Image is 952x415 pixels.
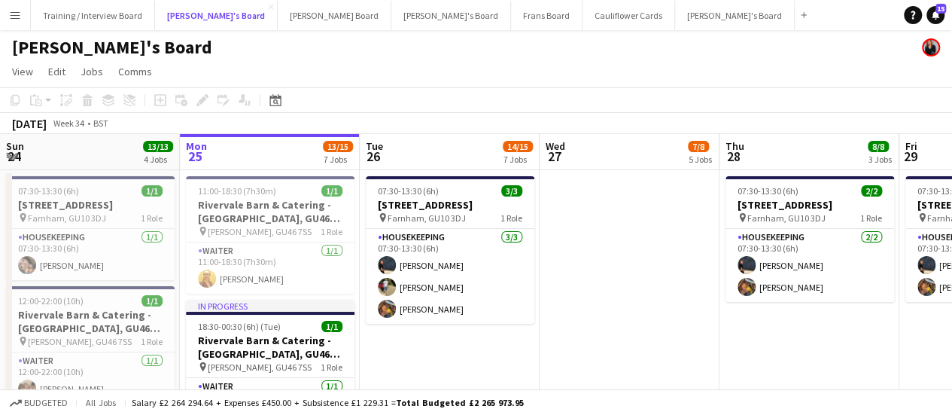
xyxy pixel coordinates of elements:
[155,1,278,30] button: [PERSON_NAME]'s Board
[6,176,175,280] app-job-card: 07:30-13:30 (6h)1/1[STREET_ADDRESS] Farnham, GU10 3DJ1 RoleHousekeeping1/107:30-13:30 (6h)[PERSON...
[186,334,354,361] h3: Rivervale Barn & Catering - [GEOGRAPHIC_DATA], GU46 7SS
[184,148,207,165] span: 25
[112,62,158,81] a: Comms
[31,1,155,30] button: Training / Interview Board
[6,229,175,280] app-card-role: Housekeeping1/107:30-13:30 (6h)[PERSON_NAME]
[141,212,163,224] span: 1 Role
[6,139,24,153] span: Sun
[278,1,391,30] button: [PERSON_NAME] Board
[725,176,894,302] app-job-card: 07:30-13:30 (6h)2/2[STREET_ADDRESS] Farnham, GU10 3DJ1 RoleHousekeeping2/207:30-13:30 (6h)[PERSON...
[503,154,532,165] div: 7 Jobs
[396,397,524,408] span: Total Budgeted £2 265 973.95
[6,198,175,212] h3: [STREET_ADDRESS]
[141,336,163,347] span: 1 Role
[747,212,826,224] span: Farnham, GU10 3DJ
[186,243,354,294] app-card-role: Waiter1/111:00-18:30 (7h30m)[PERSON_NAME]
[675,1,795,30] button: [PERSON_NAME]'s Board
[83,397,119,408] span: All jobs
[75,62,109,81] a: Jobs
[323,141,353,152] span: 13/15
[186,198,354,225] h3: Rivervale Barn & Catering - [GEOGRAPHIC_DATA], GU46 7SS
[503,141,533,152] span: 14/15
[144,154,172,165] div: 4 Jobs
[186,176,354,294] app-job-card: 11:00-18:30 (7h30m)1/1Rivervale Barn & Catering - [GEOGRAPHIC_DATA], GU46 7SS [PERSON_NAME], GU46...
[48,65,65,78] span: Edit
[208,226,312,237] span: [PERSON_NAME], GU46 7SS
[6,62,39,81] a: View
[143,141,173,152] span: 13/13
[141,185,163,197] span: 1/1
[543,148,565,165] span: 27
[926,6,944,24] a: 15
[860,212,882,224] span: 1 Role
[81,65,103,78] span: Jobs
[4,148,24,165] span: 24
[6,352,175,404] app-card-role: Waiter1/112:00-22:00 (10h)[PERSON_NAME]
[366,198,534,212] h3: [STREET_ADDRESS]
[725,229,894,302] app-card-role: Housekeeping2/207:30-13:30 (6h)[PERSON_NAME][PERSON_NAME]
[868,154,892,165] div: 3 Jobs
[28,212,106,224] span: Farnham, GU10 3DJ
[725,139,744,153] span: Thu
[738,185,798,197] span: 07:30-13:30 (6h)
[723,148,744,165] span: 28
[324,154,352,165] div: 7 Jobs
[321,226,342,237] span: 1 Role
[861,185,882,197] span: 2/2
[378,185,439,197] span: 07:30-13:30 (6h)
[93,117,108,129] div: BST
[24,398,68,408] span: Budgeted
[935,4,946,14] span: 15
[8,395,70,411] button: Budgeted
[363,148,383,165] span: 26
[12,36,212,59] h1: [PERSON_NAME]'s Board
[208,362,312,373] span: [PERSON_NAME], GU46 7SS
[321,185,342,197] span: 1/1
[198,185,276,197] span: 11:00-18:30 (7h30m)
[6,308,175,335] h3: Rivervale Barn & Catering - [GEOGRAPHIC_DATA], GU46 7SS
[546,139,565,153] span: Wed
[391,1,511,30] button: [PERSON_NAME]'s Board
[12,116,47,131] div: [DATE]
[725,198,894,212] h3: [STREET_ADDRESS]
[366,176,534,324] app-job-card: 07:30-13:30 (6h)3/3[STREET_ADDRESS] Farnham, GU10 3DJ1 RoleHousekeeping3/307:30-13:30 (6h)[PERSON...
[321,362,342,373] span: 1 Role
[366,139,383,153] span: Tue
[12,65,33,78] span: View
[198,321,281,332] span: 18:30-00:30 (6h) (Tue)
[6,286,175,404] app-job-card: 12:00-22:00 (10h)1/1Rivervale Barn & Catering - [GEOGRAPHIC_DATA], GU46 7SS [PERSON_NAME], GU46 7...
[582,1,675,30] button: Cauliflower Cards
[903,148,917,165] span: 29
[186,139,207,153] span: Mon
[688,141,709,152] span: 7/8
[366,229,534,324] app-card-role: Housekeeping3/307:30-13:30 (6h)[PERSON_NAME][PERSON_NAME][PERSON_NAME]
[132,397,524,408] div: Salary £2 264 294.64 + Expenses £450.00 + Subsistence £1 229.31 =
[388,212,466,224] span: Farnham, GU10 3DJ
[28,336,132,347] span: [PERSON_NAME], GU46 7SS
[18,295,84,307] span: 12:00-22:00 (10h)
[905,139,917,153] span: Fri
[922,38,940,56] app-user-avatar: Thomasina Dixon
[18,185,79,197] span: 07:30-13:30 (6h)
[511,1,582,30] button: Frans Board
[141,295,163,307] span: 1/1
[868,141,889,152] span: 8/8
[42,62,71,81] a: Edit
[321,321,342,332] span: 1/1
[689,154,712,165] div: 5 Jobs
[50,117,87,129] span: Week 34
[118,65,152,78] span: Comms
[501,185,522,197] span: 3/3
[186,300,354,312] div: In progress
[500,212,522,224] span: 1 Role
